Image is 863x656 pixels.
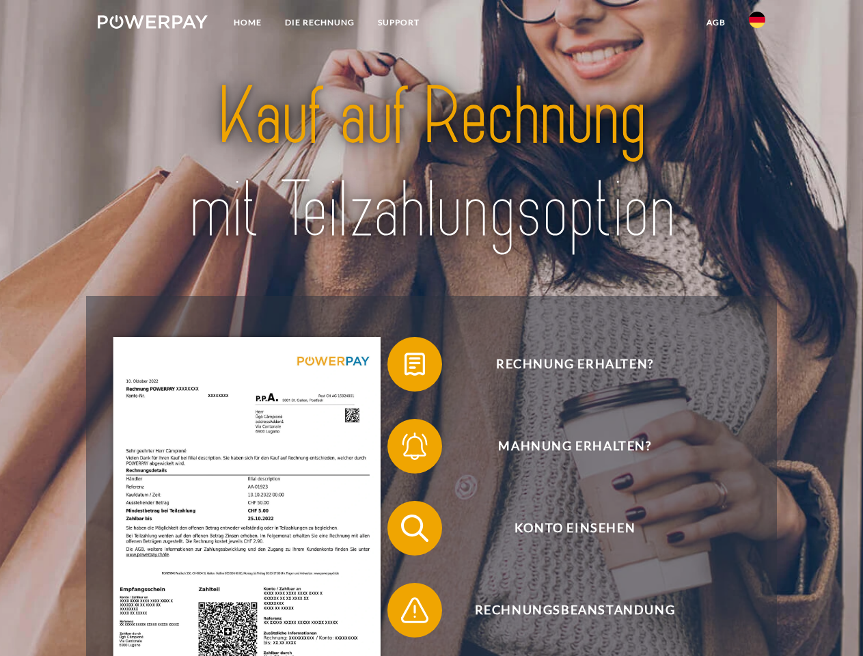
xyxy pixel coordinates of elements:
img: de [749,12,765,28]
img: qb_warning.svg [398,593,432,627]
span: Konto einsehen [407,501,742,556]
img: qb_bell.svg [398,429,432,463]
button: Rechnung erhalten? [387,337,743,392]
img: logo-powerpay-white.svg [98,15,208,29]
button: Mahnung erhalten? [387,419,743,474]
a: Home [222,10,273,35]
img: qb_bill.svg [398,347,432,381]
button: Konto einsehen [387,501,743,556]
a: DIE RECHNUNG [273,10,366,35]
button: Rechnungsbeanstandung [387,583,743,638]
a: SUPPORT [366,10,431,35]
img: title-powerpay_de.svg [131,66,732,262]
span: Mahnung erhalten? [407,419,742,474]
a: agb [695,10,737,35]
span: Rechnung erhalten? [407,337,742,392]
span: Rechnungsbeanstandung [407,583,742,638]
img: qb_search.svg [398,511,432,545]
